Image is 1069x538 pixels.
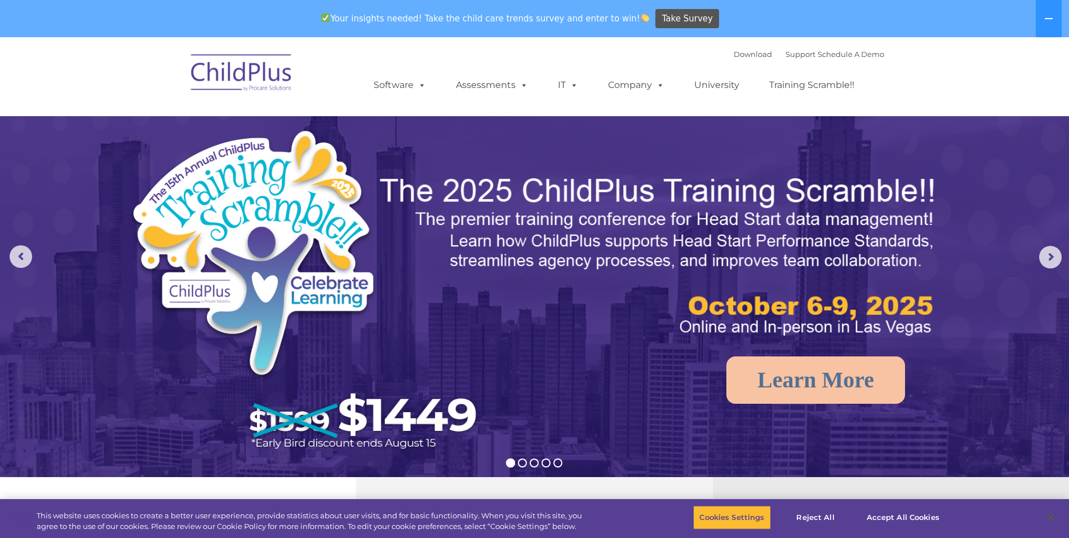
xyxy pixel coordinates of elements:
[860,506,946,530] button: Accept All Cookies
[662,9,713,29] span: Take Survey
[321,14,330,22] img: ✅
[758,74,866,96] a: Training Scramble!!
[655,9,719,29] a: Take Survey
[818,50,884,59] a: Schedule A Demo
[693,506,770,530] button: Cookies Settings
[780,506,851,530] button: Reject All
[362,74,437,96] a: Software
[597,74,676,96] a: Company
[1039,505,1063,530] button: Close
[157,74,191,83] span: Last name
[157,121,205,129] span: Phone number
[37,510,588,532] div: This website uses cookies to create a better user experience, provide statistics about user visit...
[683,74,751,96] a: University
[734,50,884,59] font: |
[786,50,815,59] a: Support
[641,14,649,22] img: 👏
[547,74,589,96] a: IT
[445,74,539,96] a: Assessments
[734,50,772,59] a: Download
[185,46,298,103] img: ChildPlus by Procare Solutions
[726,356,905,404] a: Learn More
[317,7,654,29] span: Your insights needed! Take the child care trends survey and enter to win!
